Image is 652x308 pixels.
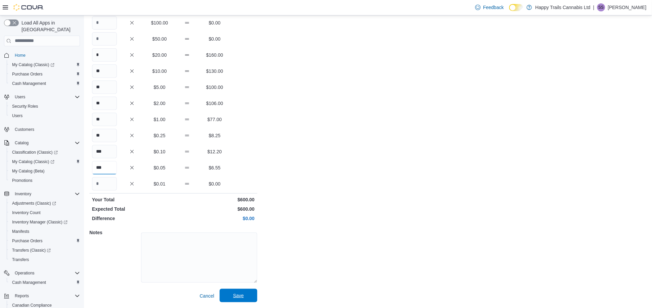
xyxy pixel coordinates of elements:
[15,127,34,132] span: Customers
[12,257,29,262] span: Transfers
[13,4,44,11] img: Cova
[147,148,172,155] p: $0.10
[12,125,80,134] span: Customers
[9,218,80,226] span: Inventory Manager (Classic)
[12,219,68,225] span: Inventory Manager (Classic)
[483,4,504,11] span: Feedback
[12,201,56,206] span: Adjustments (Classic)
[202,100,227,107] p: $106.00
[7,69,83,79] button: Purchase Orders
[509,4,523,11] input: Dark Mode
[12,51,80,59] span: Home
[7,60,83,69] a: My Catalog (Classic)
[9,209,43,217] a: Inventory Count
[12,248,51,253] span: Transfers (Classic)
[147,181,172,187] p: $0.01
[147,132,172,139] p: $0.25
[197,289,217,303] button: Cancel
[12,93,80,101] span: Users
[9,148,80,156] span: Classification (Classic)
[12,238,43,244] span: Purchase Orders
[202,84,227,91] p: $100.00
[7,236,83,246] button: Purchase Orders
[147,68,172,74] p: $10.00
[9,218,70,226] a: Inventory Manager (Classic)
[9,199,80,207] span: Adjustments (Classic)
[200,293,214,299] span: Cancel
[9,209,80,217] span: Inventory Count
[92,16,117,30] input: Quantity
[12,93,28,101] button: Users
[9,246,80,254] span: Transfers (Classic)
[9,176,35,185] a: Promotions
[7,176,83,185] button: Promotions
[9,227,80,236] span: Manifests
[7,157,83,166] a: My Catalog (Classic)
[1,268,83,278] button: Operations
[9,148,60,156] a: Classification (Classic)
[7,102,83,111] button: Security Roles
[15,270,35,276] span: Operations
[12,125,37,134] a: Customers
[9,70,45,78] a: Purchase Orders
[473,1,507,14] a: Feedback
[9,199,59,207] a: Adjustments (Classic)
[7,111,83,120] button: Users
[7,227,83,236] button: Manifests
[147,164,172,171] p: $0.05
[9,112,80,120] span: Users
[15,140,29,146] span: Catalog
[7,246,83,255] a: Transfers (Classic)
[12,303,52,308] span: Canadian Compliance
[9,102,80,110] span: Security Roles
[9,80,49,88] a: Cash Management
[15,191,31,197] span: Inventory
[9,61,80,69] span: My Catalog (Classic)
[220,289,257,302] button: Save
[12,51,28,59] a: Home
[12,190,34,198] button: Inventory
[202,36,227,42] p: $0.00
[1,124,83,134] button: Customers
[7,79,83,88] button: Cash Management
[9,278,49,287] a: Cash Management
[9,167,47,175] a: My Catalog (Beta)
[1,189,83,199] button: Inventory
[12,150,58,155] span: Classification (Classic)
[9,256,80,264] span: Transfers
[175,215,255,222] p: $0.00
[147,36,172,42] p: $50.00
[12,269,80,277] span: Operations
[597,3,605,11] div: Sandy Sierra
[147,52,172,58] p: $20.00
[7,148,83,157] a: Classification (Classic)
[9,112,25,120] a: Users
[7,208,83,217] button: Inventory Count
[9,158,80,166] span: My Catalog (Classic)
[12,139,80,147] span: Catalog
[7,166,83,176] button: My Catalog (Beta)
[9,237,45,245] a: Purchase Orders
[12,168,45,174] span: My Catalog (Beta)
[12,280,46,285] span: Cash Management
[233,292,244,299] span: Save
[599,3,604,11] span: SS
[92,81,117,94] input: Quantity
[147,116,172,123] p: $1.00
[1,50,83,60] button: Home
[12,210,41,215] span: Inventory Count
[92,196,172,203] p: Your Total
[535,3,591,11] p: Happy Trails Cannabis Ltd
[9,70,80,78] span: Purchase Orders
[15,94,25,100] span: Users
[12,269,37,277] button: Operations
[92,113,117,126] input: Quantity
[608,3,647,11] p: [PERSON_NAME]
[9,227,32,236] a: Manifests
[92,145,117,158] input: Quantity
[12,62,54,67] span: My Catalog (Classic)
[92,129,117,142] input: Quantity
[12,229,29,234] span: Manifests
[147,100,172,107] p: $2.00
[12,292,80,300] span: Reports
